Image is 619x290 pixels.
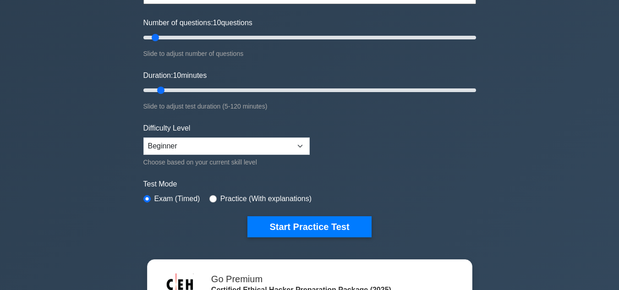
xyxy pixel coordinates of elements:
[247,216,371,237] button: Start Practice Test
[220,193,312,204] label: Practice (With explanations)
[143,17,252,28] label: Number of questions: questions
[143,70,207,81] label: Duration: minutes
[143,101,476,112] div: Slide to adjust test duration (5-120 minutes)
[143,157,310,168] div: Choose based on your current skill level
[143,48,476,59] div: Slide to adjust number of questions
[154,193,200,204] label: Exam (Timed)
[143,179,476,190] label: Test Mode
[173,71,181,79] span: 10
[143,123,191,134] label: Difficulty Level
[213,19,221,27] span: 10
